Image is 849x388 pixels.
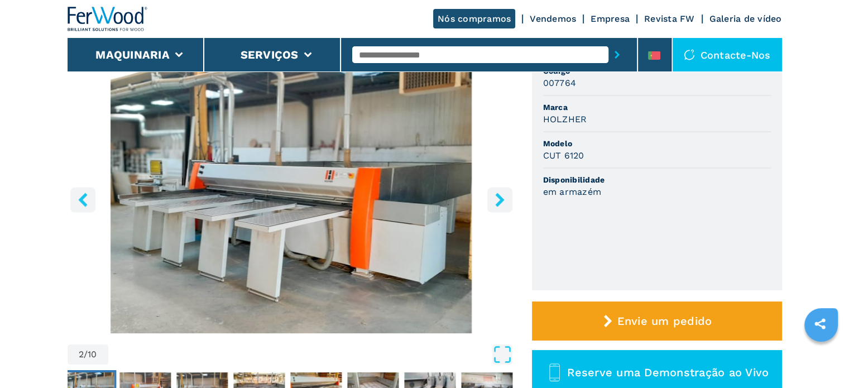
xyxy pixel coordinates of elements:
[487,187,512,212] button: right-button
[543,113,587,126] h3: HOLZHER
[802,338,841,380] iframe: Chat
[543,138,771,149] span: Modelo
[709,13,782,24] a: Galeria de vídeo
[673,38,782,71] div: Contacte-nos
[530,13,576,24] a: Vendemos
[68,63,515,333] img: Máquinas De Corte Para Carga Dianteira HOLZHER CUT 6120
[70,187,95,212] button: left-button
[79,350,84,359] span: 2
[608,42,626,68] button: submit-button
[617,314,712,328] span: Envie um pedido
[68,7,148,31] img: Ferwood
[591,13,630,24] a: Empresa
[68,63,515,333] div: Go to Slide 2
[88,350,97,359] span: 10
[567,366,769,379] span: Reserve uma Demonstração ao Vivo
[532,301,782,341] button: Envie um pedido
[543,149,584,162] h3: CUT 6120
[84,350,88,359] span: /
[644,13,695,24] a: Revista FW
[684,49,695,60] img: Contacte-nos
[543,76,577,89] h3: 007764
[95,48,170,61] button: Maquinaria
[241,48,299,61] button: Serviços
[543,102,771,113] span: Marca
[111,344,512,365] button: Open Fullscreen
[433,9,515,28] a: Nós compramos
[543,174,771,185] span: Disponibilidade
[543,185,602,198] h3: em armazém
[806,310,834,338] a: sharethis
